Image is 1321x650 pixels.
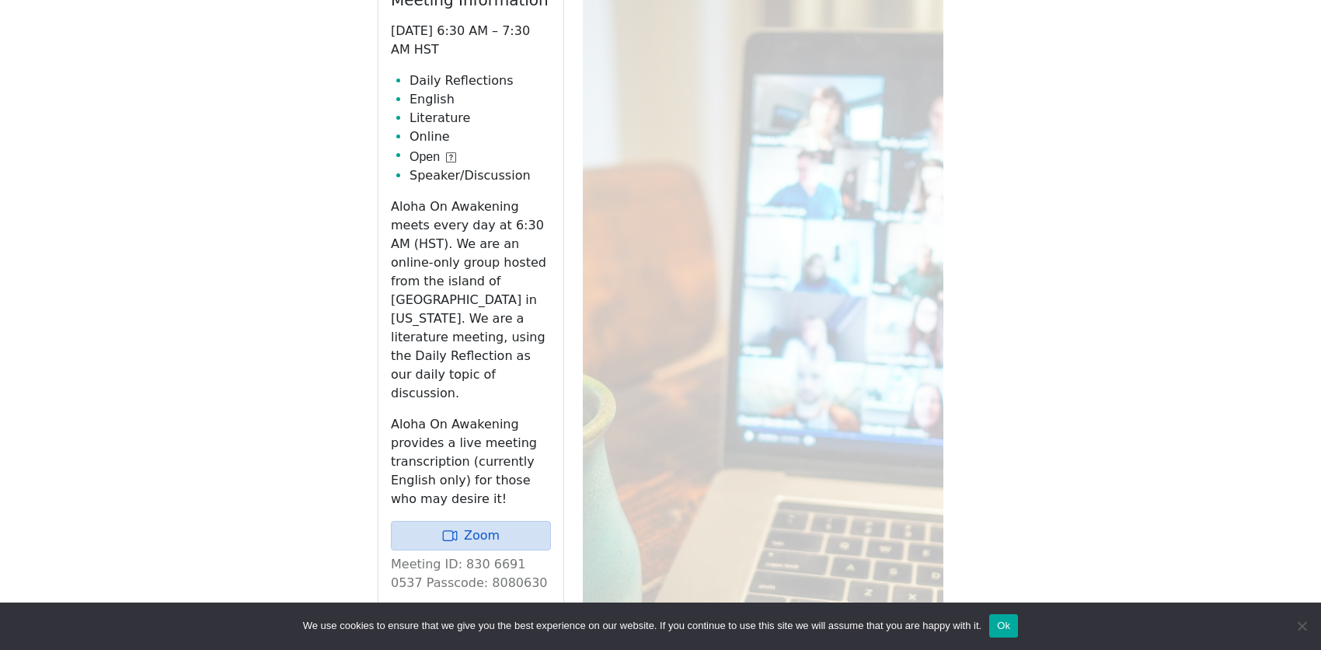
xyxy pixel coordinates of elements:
li: Literature [410,109,551,128]
li: Daily Reflections [410,72,551,90]
p: [DATE] 6:30 AM – 7:30 AM HST [391,22,551,59]
p: Meeting ID: 830 6691 0537 Passcode: 8080630 [391,555,551,592]
button: Open [410,148,456,166]
li: Speaker/Discussion [410,166,551,185]
button: Ok [989,614,1018,638]
li: English [410,90,551,109]
span: Open [410,148,440,166]
span: We use cookies to ensure that we give you the best experience on our website. If you continue to ... [303,618,981,634]
p: Aloha On Awakening provides a live meeting transcription (currently English only) for those who m... [391,415,551,508]
span: No [1294,618,1309,634]
li: Online [410,128,551,146]
p: Aloha On Awakening meets every day at 6:30 AM (HST). We are an online-only group hosted from the ... [391,197,551,403]
a: Zoom [391,521,551,550]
